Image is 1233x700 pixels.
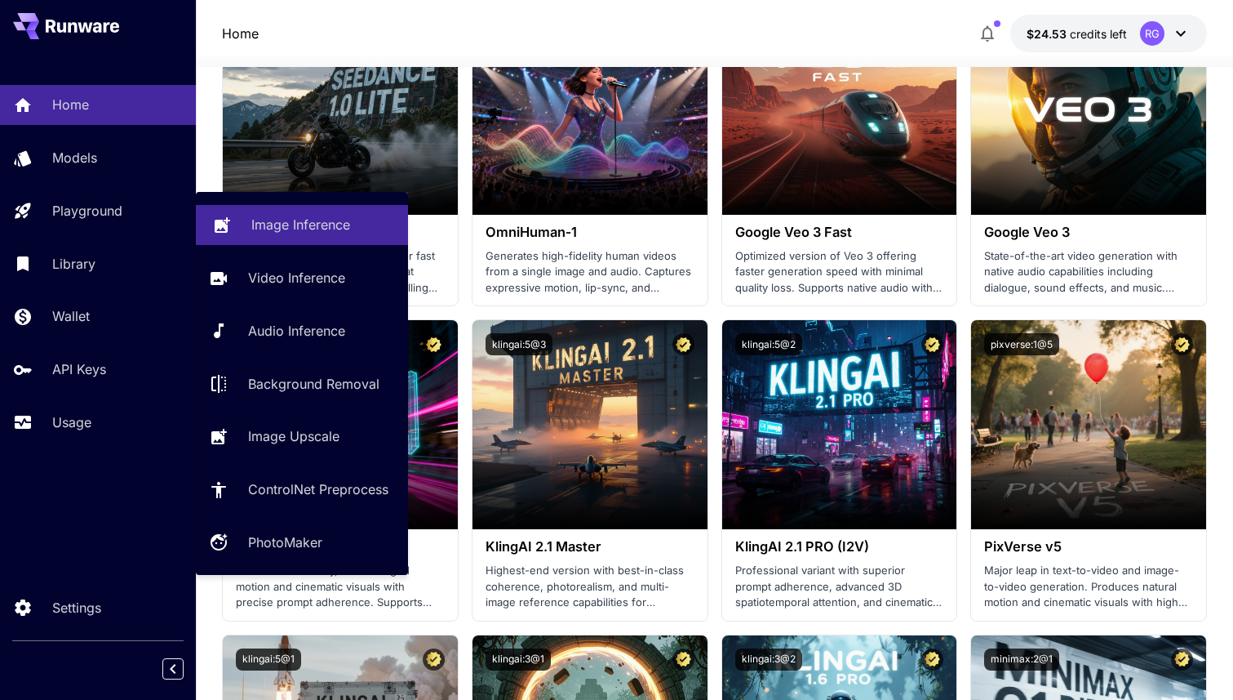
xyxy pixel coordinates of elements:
[423,649,445,671] button: Certified Model – Vetted for best performance and includes a commercial license.
[236,649,301,671] button: klingai:5@1
[472,320,707,529] img: alt
[162,658,184,680] button: Collapse sidebar
[984,563,1193,611] p: Major leap in text-to-video and image-to-video generation. Produces natural motion and cinematic ...
[486,248,694,296] p: Generates high-fidelity human videos from a single image and audio. Captures expressive motion, l...
[486,649,551,671] button: klingai:3@1
[196,363,408,404] a: Background Removal
[196,470,408,510] a: ControlNet Preprocess
[672,649,694,671] button: Certified Model – Vetted for best performance and includes a commercial license.
[984,225,1193,240] h3: Google Veo 3
[722,320,957,529] img: alt
[52,598,101,618] p: Settings
[971,6,1206,215] img: alt
[248,374,379,394] p: Background Removal
[222,24,259,43] nav: breadcrumb
[196,205,408,245] a: Image Inference
[52,359,106,379] p: API Keys
[735,225,944,240] h3: Google Veo 3 Fast
[486,539,694,555] h3: KlingAI 2.1 Master
[196,417,408,457] a: Image Upscale
[735,539,944,555] h3: KlingAI 2.1 PRO (I2V)
[1027,25,1127,42] div: $24.52664
[735,649,802,671] button: klingai:3@2
[223,6,458,215] img: alt
[1140,21,1164,46] div: RG
[486,333,552,355] button: klingai:5@3
[52,201,122,221] p: Playground
[984,539,1193,555] h3: PixVerse v5
[251,215,350,234] p: Image Inference
[1171,649,1193,671] button: Certified Model – Vetted for best performance and includes a commercial license.
[1027,27,1070,41] span: $24.53
[52,254,95,274] p: Library
[984,333,1059,355] button: pixverse:1@5
[222,24,259,43] p: Home
[423,333,445,355] button: Certified Model – Vetted for best performance and includes a commercial license.
[52,148,97,167] p: Models
[735,333,802,355] button: klingai:5@2
[236,563,445,611] p: Next‑level creativity, turbocharged motion and cinematic visuals with precise prompt adherence. S...
[248,268,345,288] p: Video Inference
[984,248,1193,296] p: State-of-the-art video generation with native audio capabilities including dialogue, sound effect...
[722,6,957,215] img: alt
[1070,27,1127,41] span: credits left
[52,95,89,114] p: Home
[971,320,1206,529] img: alt
[735,563,944,611] p: Professional variant with superior prompt adherence, advanced 3D spatiotemporal attention, and ci...
[196,311,408,351] a: Audio Inference
[175,654,196,684] div: Collapse sidebar
[1171,333,1193,355] button: Certified Model – Vetted for best performance and includes a commercial license.
[735,248,944,296] p: Optimized version of Veo 3 offering faster generation speed with minimal quality loss. Supports n...
[486,563,694,611] p: Highest-end version with best-in-class coherence, photorealism, and multi-image reference capabil...
[921,333,943,355] button: Certified Model – Vetted for best performance and includes a commercial license.
[196,258,408,298] a: Video Inference
[52,306,90,326] p: Wallet
[196,523,408,563] a: PhotoMaker
[1010,15,1207,52] button: $24.52664
[672,333,694,355] button: Certified Model – Vetted for best performance and includes a commercial license.
[921,649,943,671] button: Certified Model – Vetted for best performance and includes a commercial license.
[248,479,388,499] p: ControlNet Preprocess
[984,649,1059,671] button: minimax:2@1
[248,321,345,341] p: Audio Inference
[248,533,322,552] p: PhotoMaker
[248,426,339,446] p: Image Upscale
[472,6,707,215] img: alt
[486,225,694,240] h3: OmniHuman‑1
[52,412,91,432] p: Usage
